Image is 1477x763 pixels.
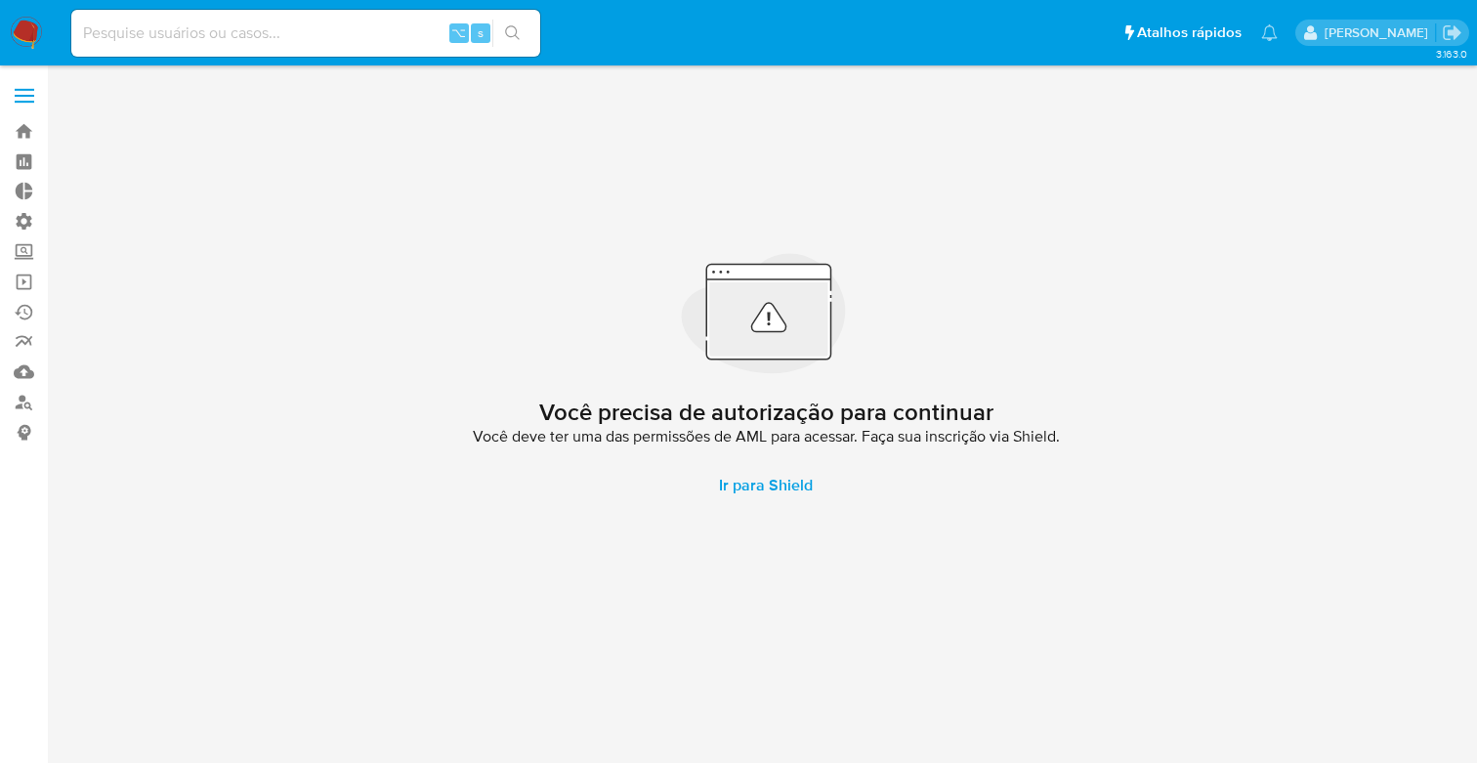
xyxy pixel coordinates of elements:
p: caroline.gonzalez@mercadopago.com.br [1325,23,1435,42]
span: Atalhos rápidos [1137,22,1242,43]
span: ⌥ [451,23,466,42]
span: Ir para Shield [719,462,813,509]
a: Sair [1442,22,1462,43]
span: s [478,23,484,42]
span: Você deve ter uma das permissões de AML para acessar. Faça sua inscrição via Shield. [473,427,1060,446]
a: Ir para Shield [696,462,836,509]
input: Pesquise usuários ou casos... [71,21,540,46]
h2: Você precisa de autorização para continuar [539,398,993,427]
a: Notificações [1261,24,1278,41]
button: search-icon [492,20,532,47]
